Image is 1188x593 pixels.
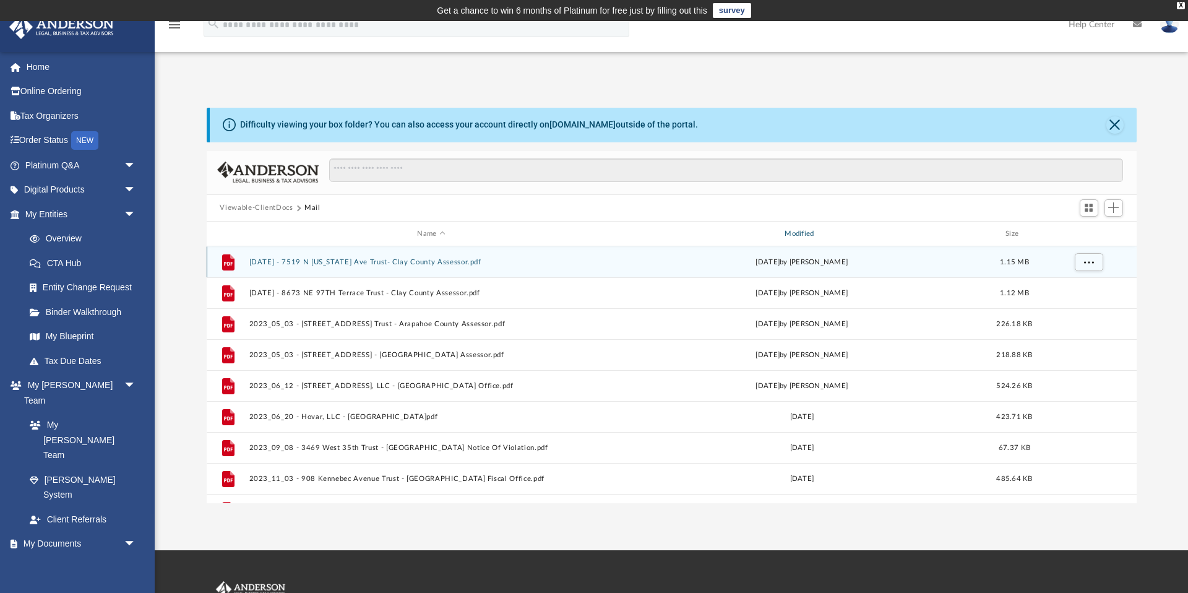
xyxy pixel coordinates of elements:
[619,443,984,454] div: [DATE]
[9,153,155,178] a: Platinum Q&Aarrow_drop_down
[549,119,616,129] a: [DOMAIN_NAME]
[9,532,148,556] a: My Documentsarrow_drop_down
[996,475,1032,482] span: 485.64 KB
[212,228,243,240] div: id
[249,413,614,421] button: 2023_06_20 - Hovar, LLC - [GEOGRAPHIC_DATA]pdf
[17,275,155,300] a: Entity Change Request
[220,202,293,214] button: Viewable-ClientDocs
[124,532,148,557] span: arrow_drop_down
[996,352,1032,358] span: 218.88 KB
[1000,259,1029,266] span: 1.15 MB
[329,158,1122,182] input: Search files and folders
[998,444,1030,451] span: 67.37 KB
[1160,15,1179,33] img: User Pic
[1106,116,1124,134] button: Close
[17,227,155,251] a: Overview
[1080,199,1098,217] button: Switch to Grid View
[124,178,148,203] span: arrow_drop_down
[124,202,148,227] span: arrow_drop_down
[124,153,148,178] span: arrow_drop_down
[249,258,614,266] button: [DATE] - 7519 N [US_STATE] Ave Trust- Clay County Assessor.pdf
[996,413,1032,420] span: 423.71 KB
[1074,253,1103,272] button: More options
[996,383,1032,389] span: 524.26 KB
[1044,228,1131,240] div: id
[207,246,1137,503] div: grid
[1000,290,1029,296] span: 1.12 MB
[9,178,155,202] a: Digital Productsarrow_drop_down
[989,228,1039,240] div: Size
[619,350,984,361] div: [DATE] by [PERSON_NAME]
[9,202,155,227] a: My Entitiesarrow_drop_down
[167,24,182,32] a: menu
[9,54,155,79] a: Home
[240,118,698,131] div: Difficulty viewing your box folder? You can also access your account directly on outside of the p...
[17,413,142,468] a: My [PERSON_NAME] Team
[249,351,614,359] button: 2023_05_03 - [STREET_ADDRESS] - [GEOGRAPHIC_DATA] Assessor.pdf
[619,257,984,268] div: [DATE] by [PERSON_NAME]
[619,288,984,299] div: [DATE] by [PERSON_NAME]
[713,3,751,18] a: survey
[17,251,155,275] a: CTA Hub
[619,381,984,392] div: [DATE] by [PERSON_NAME]
[207,17,220,30] i: search
[9,128,155,154] a: Order StatusNEW
[619,319,984,330] div: [DATE] by [PERSON_NAME]
[9,373,148,413] a: My [PERSON_NAME] Teamarrow_drop_down
[167,17,182,32] i: menu
[124,373,148,399] span: arrow_drop_down
[17,300,155,324] a: Binder Walkthrough
[6,15,118,39] img: Anderson Advisors Platinum Portal
[71,131,98,150] div: NEW
[996,321,1032,327] span: 226.18 KB
[1177,2,1185,9] div: close
[9,103,155,128] a: Tax Organizers
[1104,199,1123,217] button: Add
[17,507,148,532] a: Client Referrals
[249,320,614,328] button: 2023_05_03 - [STREET_ADDRESS] Trust - Arapahoe County Assessor.pdf
[249,475,614,483] button: 2023_11_03 - 908 Kennebec Avenue Trust - [GEOGRAPHIC_DATA] Fiscal Office.pdf
[249,444,614,452] button: 2023_09_08 - 3469 West 35th Trust - [GEOGRAPHIC_DATA] Notice Of Violation.pdf
[17,348,155,373] a: Tax Due Dates
[17,324,148,349] a: My Blueprint
[9,79,155,104] a: Online Ordering
[437,3,707,18] div: Get a chance to win 6 months of Platinum for free just by filling out this
[619,474,984,485] div: [DATE]
[619,412,984,423] div: [DATE]
[17,467,148,507] a: [PERSON_NAME] System
[249,382,614,390] button: 2023_06_12 - [STREET_ADDRESS], LLC - [GEOGRAPHIC_DATA] Office.pdf
[304,202,321,214] button: Mail
[619,228,984,240] div: Modified
[248,228,613,240] div: Name
[249,289,614,297] button: [DATE] - 8673 NE 97TH Terrace Trust - Clay County Assessor.pdf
